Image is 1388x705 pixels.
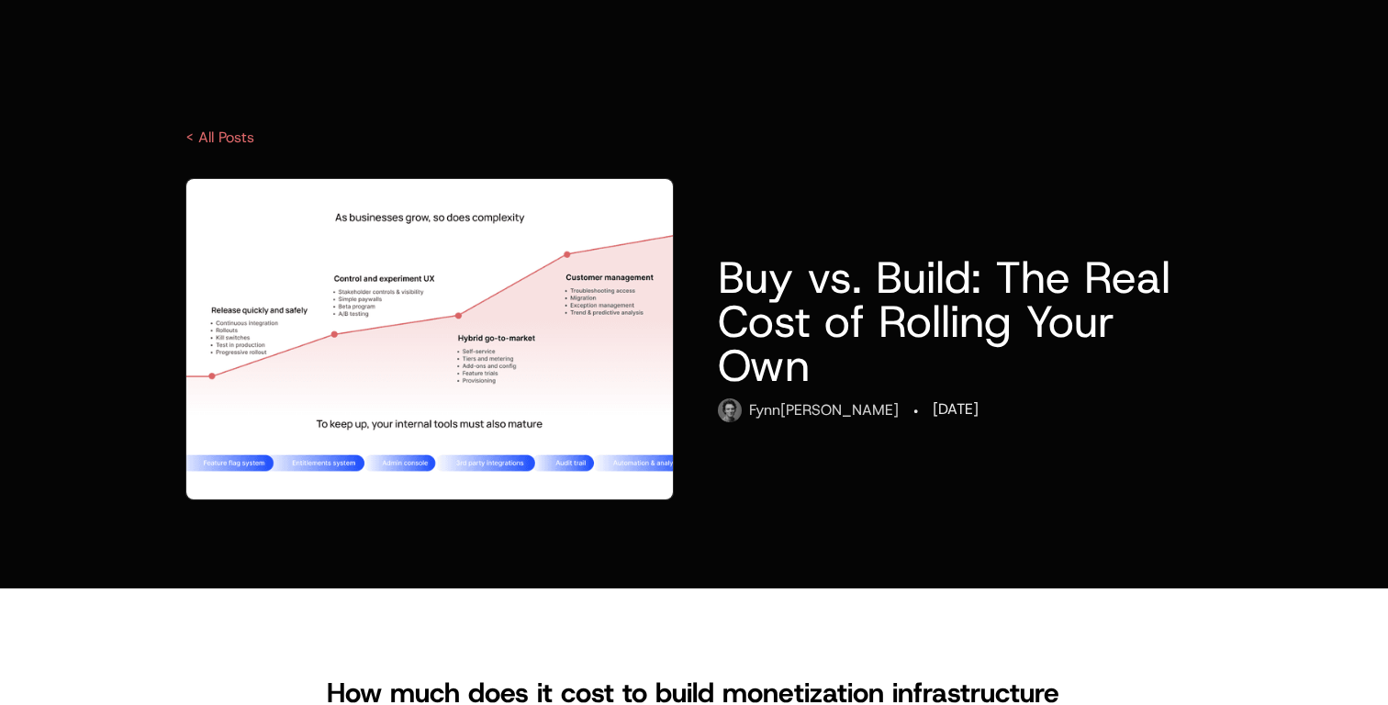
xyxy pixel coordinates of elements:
[718,398,742,422] img: fynn
[186,179,673,499] img: Complexity%20graph
[913,398,918,424] div: ·
[718,255,1203,387] h1: Buy vs. Build: The Real Cost of Rolling Your Own
[933,398,979,420] div: [DATE]
[749,399,899,421] div: Fynn [PERSON_NAME]
[185,128,254,147] a: < All Posts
